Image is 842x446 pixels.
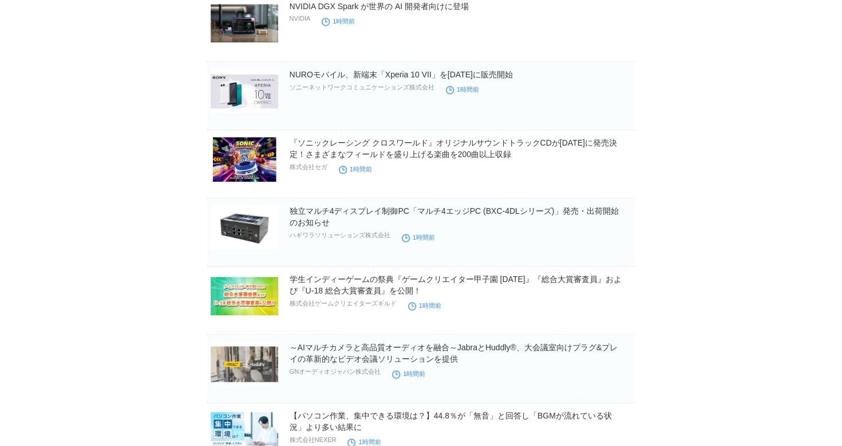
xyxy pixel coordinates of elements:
img: 独立マルチ4ディスプレイ制御PC「マルチ4エッジPC (BXC‑4DLシリーズ)」発売・出荷開始のお知らせ [211,205,278,250]
a: 独立マルチ4ディスプレイ制御PC「マルチ4エッジPC (BXC‑4DLシリーズ)」発売・出荷開始のお知らせ [290,206,619,227]
img: 『ソニックレーシング クロスワールド』オリジナルサウンドトラックCDが2025年11月26日（水）に発売決定！さまざまなフィールドを盛り上げる楽曲を200曲以上収録 [211,137,278,182]
time: 1時間前 [408,302,441,309]
time: 1時間前 [322,18,355,25]
time: 1時間前 [446,86,479,93]
p: 株式会社セガ [290,163,327,171]
a: 学生インディーゲームの祭典『ゲームクリエイター甲子園 [DATE]』『総合大賞審査員』および『U-18 総合大賞審査員』を公開！ [290,275,622,295]
p: 株式会社ゲームクリエイターズギルド [290,299,397,308]
p: ソニーネットワークコミュニケーションズ株式会社 [290,83,434,92]
p: 株式会社NEXER [290,436,337,444]
p: NVIDIA [290,15,311,22]
img: 学生インディーゲームの祭典『ゲームクリエイター甲子園 2025』『総合大賞審査員』および『U-18 総合大賞審査員』を公開！ [211,273,278,318]
p: ハギワラソリューションズ株式会社 [290,231,390,240]
img: ～AIマルチカメラと高品質オーディオを融合～JabraとHuddly®、大会議室向けプラグ&プレイの革新的なビデオ会議ソリューションを提供 [211,342,278,386]
time: 1時間前 [402,234,435,241]
time: 1時間前 [339,166,372,173]
a: 【パソコン作業、集中できる環境は？】44.8％が「無音」と回答し「BGMが流れている状況」より多い結果に [290,411,612,432]
a: 『ソニックレーシング クロスワールド』オリジナルサウンドトラックCDが[DATE]に発売決定！さまざまなフィールドを盛り上げる楽曲を200曲以上収録 [290,138,617,159]
a: ～AIマルチカメラと高品質オーディオを融合～JabraとHuddly®、大会議室向けプラグ&プレイの革新的なビデオ会議ソリューションを提供 [290,343,618,363]
a: NUROモバイル、新端末「Xperia 10 VII」を[DATE]に販売開始 [290,70,513,79]
a: NVIDIA DGX Spark が世界の AI 開発者向けに登場 [290,2,469,11]
img: NVIDIA DGX Spark が世界の AI 開発者向けに登場 [211,1,278,45]
time: 1時間前 [392,370,425,377]
time: 1時間前 [347,439,381,445]
p: GNオーディオジャパン株式会社 [290,367,381,376]
img: NUROモバイル、新端末「Xperia 10 VII」を10月14日に販売開始 [211,69,278,114]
